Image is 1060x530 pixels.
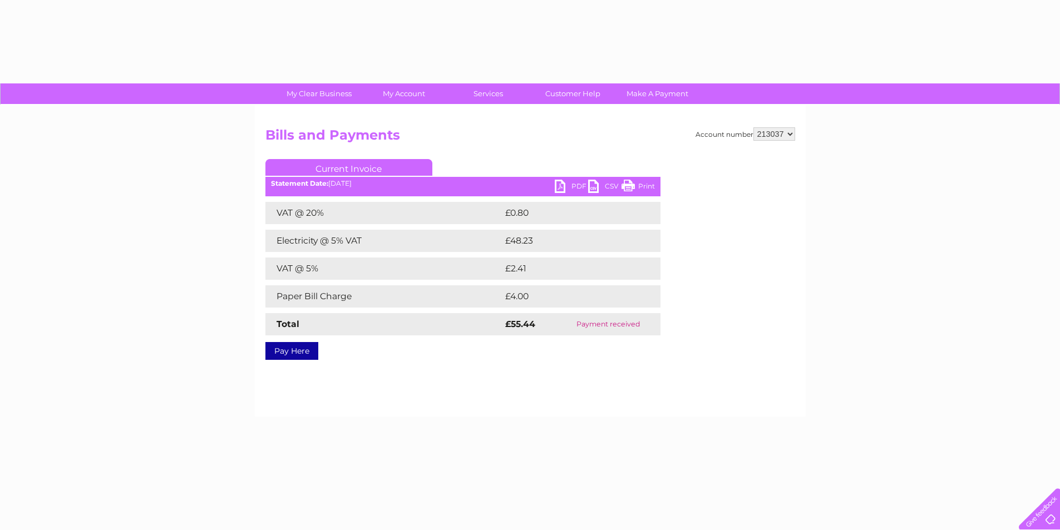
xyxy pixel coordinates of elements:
td: VAT @ 20% [265,202,502,224]
a: My Clear Business [273,83,365,104]
strong: Total [277,319,299,329]
td: £2.41 [502,257,633,280]
a: Customer Help [527,83,619,104]
td: £4.00 [502,285,635,308]
a: My Account [358,83,450,104]
a: PDF [555,180,588,196]
td: £0.80 [502,202,635,224]
b: Statement Date: [271,179,328,187]
a: Pay Here [265,342,318,360]
td: Payment received [556,313,660,335]
td: Paper Bill Charge [265,285,502,308]
strong: £55.44 [505,319,535,329]
h2: Bills and Payments [265,127,795,148]
td: Electricity @ 5% VAT [265,230,502,252]
a: Current Invoice [265,159,432,176]
div: [DATE] [265,180,660,187]
td: VAT @ 5% [265,257,502,280]
a: Print [622,180,655,196]
td: £48.23 [502,230,638,252]
div: Account number [696,127,795,141]
a: Services [442,83,534,104]
a: Make A Payment [612,83,703,104]
a: CSV [588,180,622,196]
